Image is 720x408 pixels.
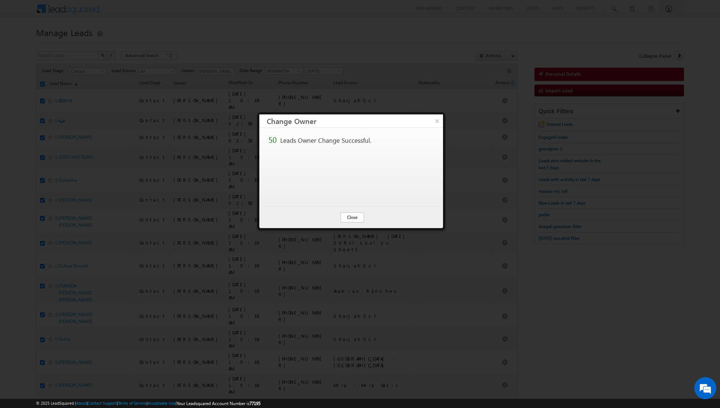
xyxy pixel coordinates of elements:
span: 77195 [249,401,260,406]
a: Acceptable Use [148,401,176,405]
img: d_60004797649_company_0_60004797649 [12,39,31,48]
h3: Change Owner [267,114,443,127]
div: Minimize live chat window [120,4,138,21]
a: About [76,401,87,405]
span: © 2025 LeadSquared | | | | | [36,400,260,407]
div: Chat with us now [38,39,123,48]
textarea: Type your message and hit 'Enter' [10,68,134,221]
span: Your Leadsquared Account Number is [177,401,260,406]
td: 50 [267,134,278,146]
a: Terms of Service [118,401,147,405]
button: × [431,114,443,127]
td: Leads Owner Change Successful. [278,134,373,146]
em: Start Chat [100,227,133,237]
button: Close [341,212,364,223]
a: Contact Support [88,401,117,405]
